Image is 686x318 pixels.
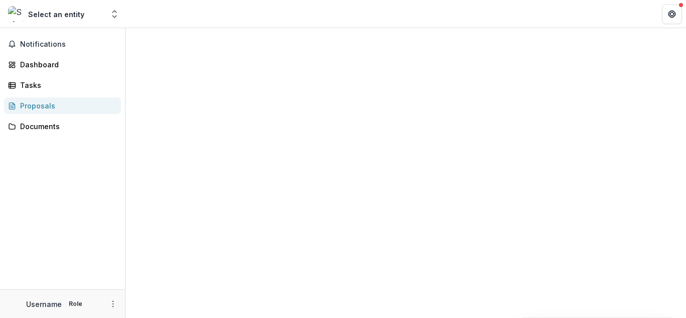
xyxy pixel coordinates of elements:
a: Tasks [4,77,121,93]
div: Select an entity [28,9,84,20]
a: Dashboard [4,56,121,73]
button: Get Help [662,4,682,24]
div: Documents [20,121,113,132]
p: Username [26,299,62,309]
button: Open entity switcher [107,4,122,24]
img: Select an entity [8,6,24,22]
span: Notifications [20,40,117,49]
a: Documents [4,118,121,135]
button: More [107,298,119,310]
p: Role [66,299,85,308]
div: Proposals [20,100,113,111]
button: Notifications [4,36,121,52]
div: Dashboard [20,59,113,70]
div: Tasks [20,80,113,90]
a: Proposals [4,97,121,114]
